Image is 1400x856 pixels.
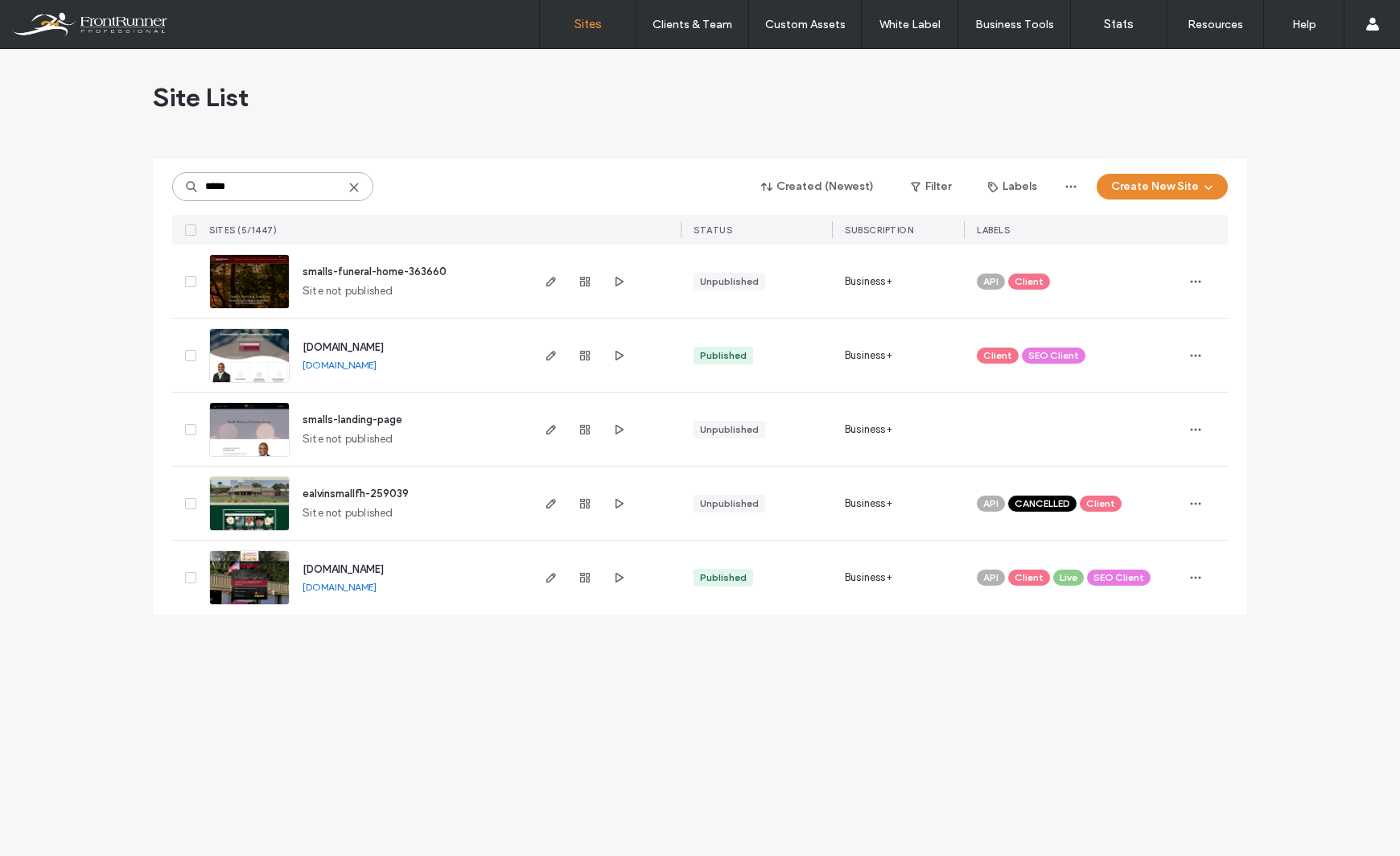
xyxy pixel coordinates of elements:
span: Business+ [845,570,892,586]
label: Stats [1104,17,1134,31]
span: SEO Client [1028,348,1079,363]
span: Site not published [303,505,393,521]
span: SITES (5/1447) [209,224,277,236]
span: LABELS [977,224,1010,236]
button: Labels [974,174,1052,200]
a: [DOMAIN_NAME] [303,581,377,593]
a: [DOMAIN_NAME] [303,341,384,353]
label: Custom Assets [765,18,846,31]
div: Unpublished [700,422,759,437]
span: CANCELLED [1015,496,1070,511]
span: Client [1015,274,1044,289]
span: Client [1015,570,1044,585]
button: Filter [895,174,967,200]
span: SEO Client [1093,570,1144,585]
a: ealvinsmallfh-259039 [303,488,409,500]
label: Sites [574,17,602,31]
span: Business+ [845,348,892,364]
span: Site not published [303,283,393,299]
span: STATUS [694,224,732,236]
a: [DOMAIN_NAME] [303,563,384,575]
span: API [983,496,999,511]
span: Business+ [845,274,892,290]
label: Resources [1188,18,1243,31]
a: smalls-funeral-home-363660 [303,265,447,278]
span: Site not published [303,431,393,447]
label: Clients & Team [653,18,732,31]
button: Created (Newest) [747,174,888,200]
label: Business Tools [975,18,1054,31]
button: Create New Site [1097,174,1228,200]
span: SUBSCRIPTION [845,224,913,236]
label: Help [1292,18,1316,31]
a: smalls-landing-page [303,414,402,426]
span: Help [36,11,69,26]
span: Business+ [845,422,892,438]
div: Published [700,348,747,363]
label: White Label [879,18,941,31]
span: Client [1086,496,1115,511]
div: Unpublished [700,274,759,289]
span: Client [983,348,1012,363]
div: Published [700,570,747,585]
span: Live [1060,570,1077,585]
span: Site List [153,81,249,113]
div: Unpublished [700,496,759,511]
span: API [983,274,999,289]
a: [DOMAIN_NAME] [303,359,377,371]
span: Business+ [845,496,892,512]
span: API [983,570,999,585]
